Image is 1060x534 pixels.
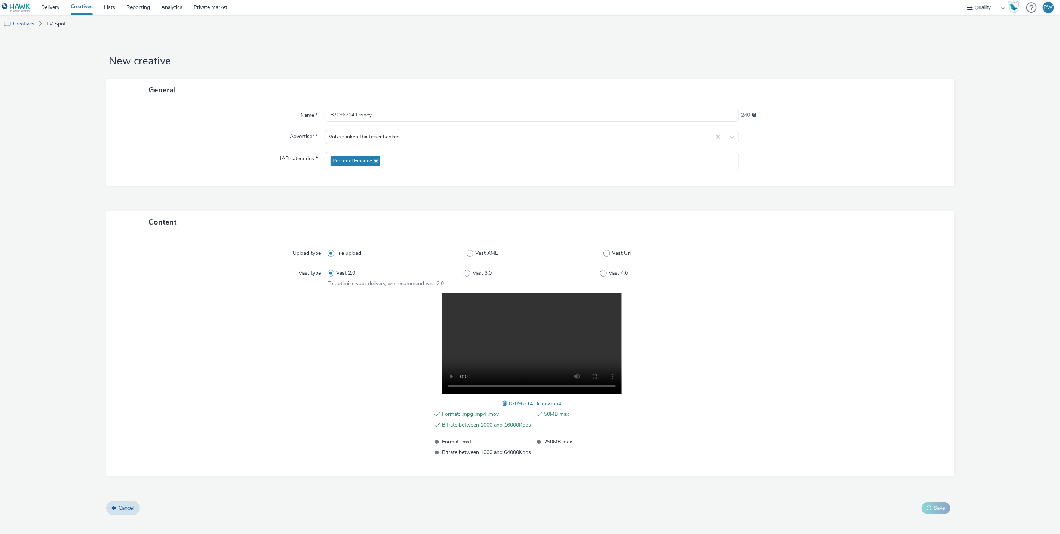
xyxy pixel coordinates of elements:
[741,112,750,119] span: 240
[119,504,134,512] span: Cancel
[287,130,321,140] label: Advertiser *
[442,421,531,430] span: Bitrate between 1000 and 16000Kbps
[1044,2,1053,13] div: PW
[752,112,756,119] div: Maximum 255 characters
[290,247,324,257] label: Upload type
[1008,1,1020,13] img: Hawk Academy
[298,109,321,119] label: Name *
[544,437,633,446] span: 250MB max
[43,15,70,33] a: TV Spot
[609,269,628,277] span: Vast 4.0
[544,410,633,419] span: 50MB max
[2,3,31,12] img: undefined Logo
[148,217,176,227] span: Content
[612,250,631,257] span: Vast Url
[473,269,492,277] span: Vast 3.0
[922,502,950,514] button: Save
[934,504,945,512] span: Save
[332,158,372,164] span: Personal Finance
[106,54,954,68] h1: New creative
[1008,1,1023,13] a: Hawk Academy
[442,410,531,419] span: Format: .mpg .mp4 .mov
[337,250,362,257] span: File upload
[442,448,531,457] span: Bitrate between 1000 and 64000Kbps
[328,280,444,287] span: To optimize your delivery, we recommend vast 2.0
[296,266,324,277] label: Vast type
[106,501,140,515] a: Cancel
[509,400,562,407] span: 87096214 Disney.mp4
[148,85,176,95] span: General
[4,21,11,28] img: tv
[442,437,531,446] span: Format: .mxf
[337,269,356,277] span: Vast 2.0
[476,250,498,257] span: Vast XML
[277,152,321,162] label: IAB categories *
[325,109,739,122] input: Name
